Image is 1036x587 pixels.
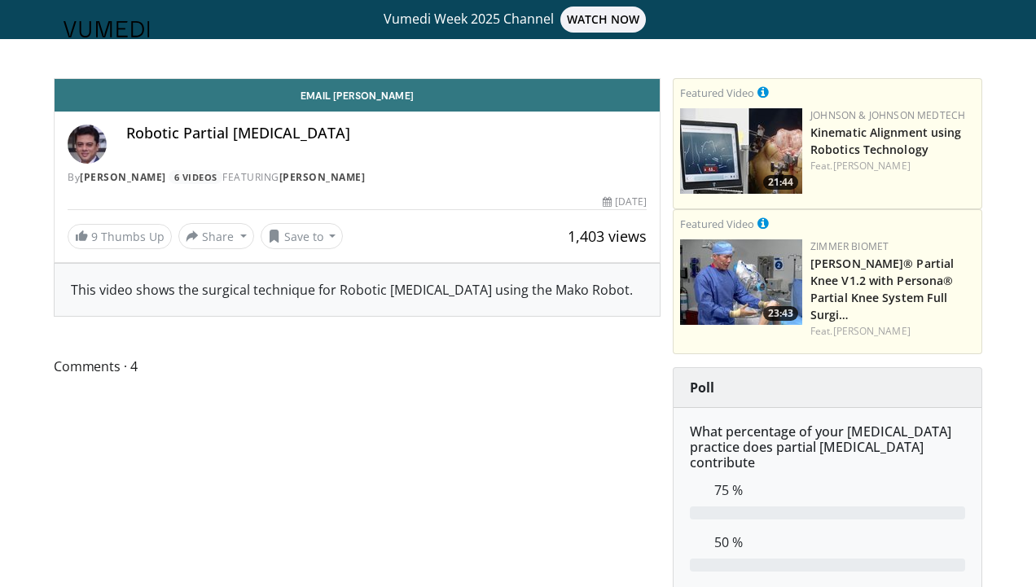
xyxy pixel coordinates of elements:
span: 1,403 views [568,226,647,246]
button: Share [178,223,254,249]
a: 23:43 [680,239,802,325]
strong: Poll [690,379,714,396]
h6: What percentage of your [MEDICAL_DATA] practice does partial [MEDICAL_DATA] contribute [690,424,965,471]
span: 9 [91,229,98,244]
a: 21:44 [680,108,802,194]
img: VuMedi Logo [64,21,150,37]
div: Feat. [810,159,975,173]
a: Johnson & Johnson MedTech [810,108,965,122]
img: 99b1778f-d2b2-419a-8659-7269f4b428ba.150x105_q85_crop-smart_upscale.jpg [680,239,802,325]
a: [PERSON_NAME] [833,159,911,173]
a: [PERSON_NAME] [80,170,166,184]
span: 23:43 [763,306,798,321]
a: [PERSON_NAME] [833,324,911,338]
a: [PERSON_NAME] [279,170,366,184]
a: [PERSON_NAME]® Partial Knee V1.2 with Persona® Partial Knee System Full Surgi… [810,256,954,322]
span: 21:44 [763,175,798,190]
span: Comments 4 [54,356,661,377]
small: Featured Video [680,85,754,100]
a: 6 Videos [169,170,222,184]
div: This video shows the surgical technique for Robotic [MEDICAL_DATA] using the Mako Robot. [71,280,643,300]
div: By FEATURING [68,170,647,185]
small: Featured Video [680,217,754,231]
div: Feat. [810,324,975,339]
a: This is paid for by Johnson & Johnson MedTech [757,83,769,101]
img: Avatar [68,125,107,164]
button: Save to [261,223,344,249]
dd: 75 % [702,480,977,500]
div: [DATE] [603,195,647,209]
a: Zimmer Biomet [810,239,889,253]
a: 9 Thumbs Up [68,224,172,249]
a: Kinematic Alignment using Robotics Technology [810,125,962,157]
dd: 50 % [702,532,977,552]
h4: Robotic Partial [MEDICAL_DATA] [126,125,647,142]
img: 85482610-0380-4aae-aa4a-4a9be0c1a4f1.150x105_q85_crop-smart_upscale.jpg [680,108,802,194]
a: This is paid for by Zimmer Biomet [757,214,769,232]
h3: ROSA® Partial Knee V1.2 with Persona® Partial Knee System Full Surgical Technique [810,254,975,322]
a: Email [PERSON_NAME] [55,79,660,112]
